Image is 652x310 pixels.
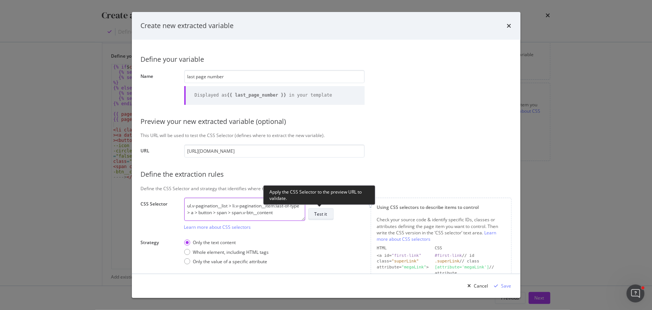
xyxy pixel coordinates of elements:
[193,239,236,246] div: Only the text content
[465,280,488,292] button: Cancel
[377,204,505,210] div: Using CSS selectors to describe items to control
[377,264,429,276] div: attribute= >
[227,92,286,98] b: {{ last_page_number }}
[435,253,462,258] div: #first-link
[132,12,520,298] div: modal
[435,265,489,270] div: [attribute='megaLink']
[402,265,426,270] div: "megaLink"
[377,258,429,264] div: class=
[184,224,251,230] a: Learn more about CSS selectors
[377,253,429,259] div: <a id=
[193,249,269,255] div: Whole element, including HTML tags
[501,283,512,289] div: Save
[315,211,327,217] div: Test it
[141,170,512,179] div: Define the extraction rules
[184,198,305,221] textarea: ul.v-pagination__list > li.v-pagination__item:last-of-type > a > button > span > span.v-btn__content
[377,230,497,242] a: Learn more about CSS selectors
[141,55,512,64] div: Define your variable
[435,264,505,276] div: // attribute
[141,21,234,31] div: Create new extracted variable
[141,148,178,156] label: URL
[392,253,421,258] div: "first-link"
[141,132,512,139] div: This URL will be used to test the CSS Selector (defines where to extract the new variable).
[141,201,178,228] label: CSS Selector
[141,117,512,127] div: Preview your new extracted variable (optional)
[627,285,645,303] iframe: Intercom live chat
[263,185,376,205] div: Apply the CSS Selector to the preview URL to validate.
[435,253,505,259] div: // id
[474,283,488,289] div: Cancel
[141,185,512,192] div: Define the CSS Selector and strategy that identifies where to extract the variable from your page.
[435,258,505,264] div: // class
[141,239,178,265] label: Strategy
[141,73,178,103] label: Name
[195,92,332,98] div: Displayed as in your template
[184,249,269,255] div: Whole element, including HTML tags
[377,245,429,251] div: HTML
[507,21,512,31] div: times
[184,239,269,246] div: Only the text content
[392,259,419,264] div: "superLink"
[184,258,269,265] div: Only the value of a specific attribute
[491,280,512,292] button: Save
[193,258,268,265] div: Only the value of a specific attribute
[184,145,365,158] input: https://www.example.com
[435,245,505,251] div: CSS
[435,259,460,264] div: .superLink
[377,216,505,242] div: Check your source code & identify specific IDs, classes or attributes defining the page item you ...
[308,208,334,220] button: Test it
